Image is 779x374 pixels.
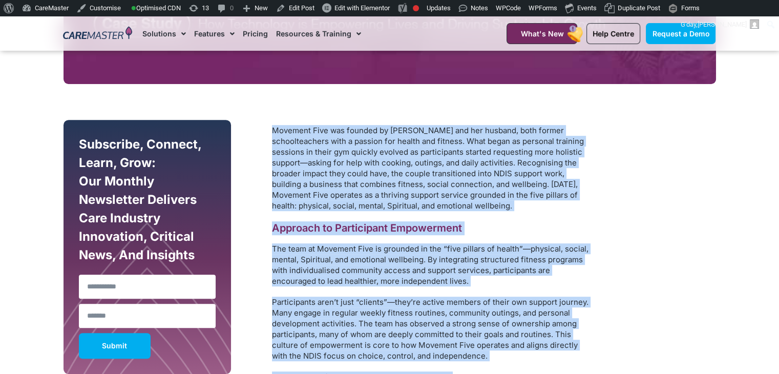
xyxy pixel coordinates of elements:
a: Solutions [142,16,186,51]
span: [PERSON_NAME] [698,20,747,28]
p: Participants aren’t just “clients”—they’re active members of their own support journey. Many enga... [272,297,595,361]
a: Pricing [243,16,268,51]
a: Request a Demo [646,23,715,44]
div: Subscribe, Connect, Learn, Grow: Our Monthly Newsletter Delivers Care Industry Innovation, Critic... [76,135,219,269]
span: Request a Demo [652,29,709,38]
h3: Approach to Participant Empowerment [272,221,595,235]
div: Focus keyphrase not set [413,5,419,11]
a: Resources & Training [276,16,361,51]
a: Help Centre [586,23,640,44]
a: What's New [507,23,577,44]
span: Submit [102,343,127,348]
span: Edit with Elementor [334,4,390,12]
a: G'day, [677,16,763,33]
a: Features [194,16,235,51]
button: Submit [79,333,151,359]
nav: Menu [142,16,481,51]
img: CareMaster Logo [63,26,132,41]
p: The team at Movement Five is grounded in the “five pillars of health”—physical, social, mental, S... [272,243,595,286]
form: New Form [79,135,216,364]
span: What's New [520,29,563,38]
p: Movement Five was founded by [PERSON_NAME] and her husband, both former schoolteachers with a pas... [272,125,595,211]
span: Help Centre [593,29,634,38]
